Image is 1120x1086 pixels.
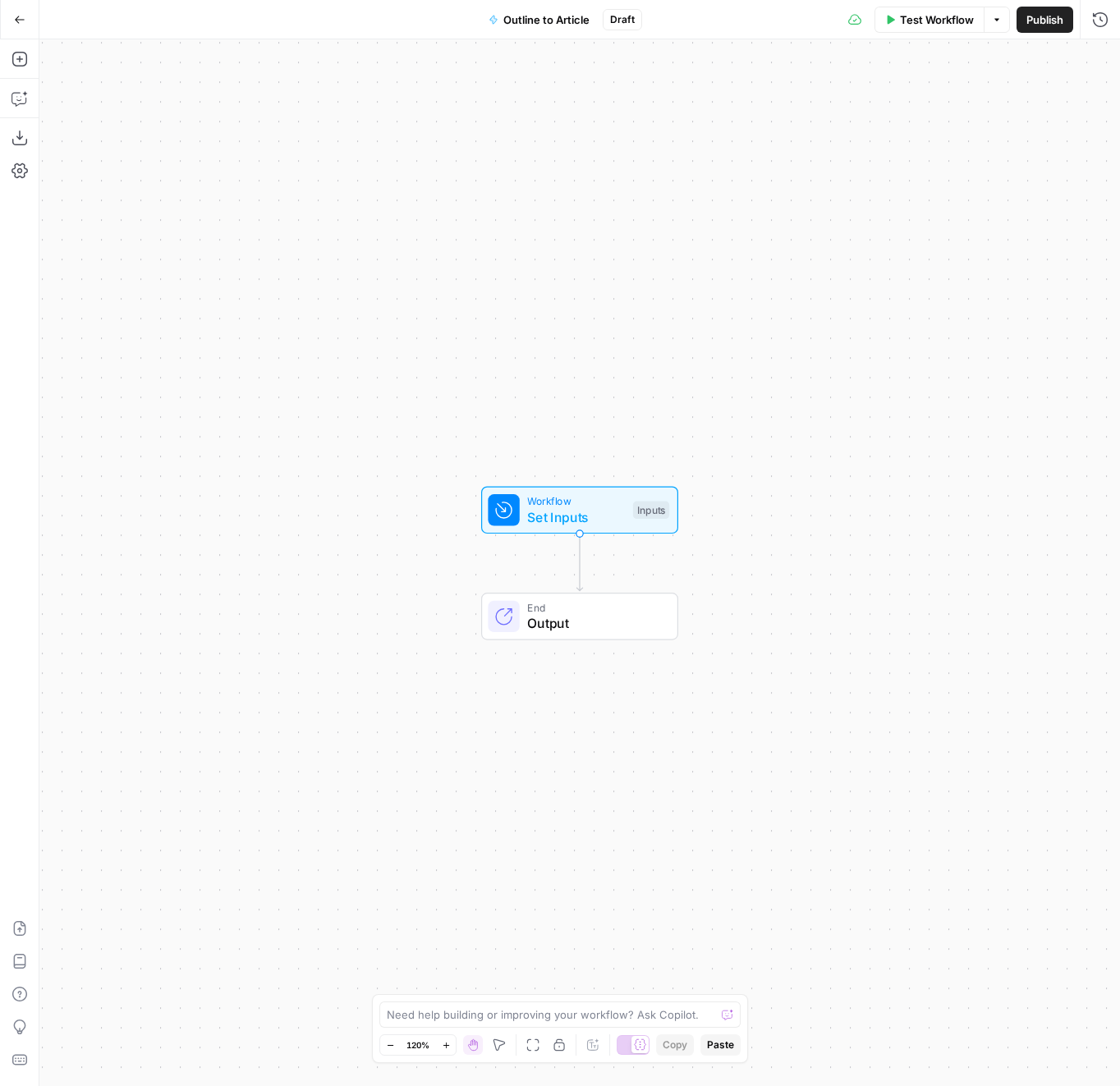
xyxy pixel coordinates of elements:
[1026,11,1063,28] span: Publish
[427,593,732,640] div: EndOutput
[610,12,635,27] span: Draft
[427,487,732,534] div: WorkflowSet InputsInputs
[1017,7,1073,33] button: Publish
[576,533,582,590] g: Edge from start to end
[663,1038,687,1052] span: Copy
[900,11,974,28] span: Test Workflow
[633,502,669,520] div: Inputs
[707,1038,734,1052] span: Paste
[527,493,625,509] span: Workflow
[527,600,661,616] span: End
[479,7,599,33] button: Outline to Article
[656,1034,694,1056] button: Copy
[527,507,625,527] span: Set Inputs
[503,11,590,28] span: Outline to Article
[700,1034,741,1056] button: Paste
[406,1038,429,1052] span: 120%
[527,613,661,633] span: Output
[874,7,984,33] button: Test Workflow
